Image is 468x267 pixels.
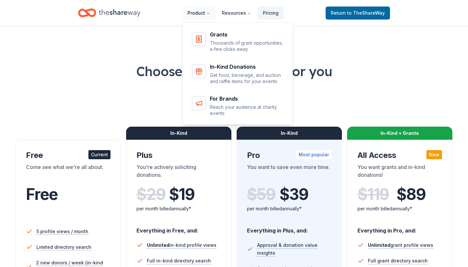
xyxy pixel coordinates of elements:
span: Approval & donation value insights [257,241,331,257]
span: to TheShareWay [347,10,385,16]
span: in-kind profile views [147,242,216,248]
div: For Brands [210,96,284,101]
span: Free [26,185,58,204]
span: $ 39 [279,185,308,204]
div: Come see what we're all about. [26,163,110,181]
div: In-Kind Donations [210,64,284,69]
div: New [426,150,442,159]
span: Return [331,9,385,17]
span: 5 profile views / month [36,228,88,235]
span: Unlimited [147,242,169,248]
div: Free [26,150,110,161]
div: Most popular [296,150,331,159]
div: In-Kind + Grants [347,127,452,140]
span: $ 89 [396,185,425,204]
div: Plus [136,150,221,161]
span: Limited directory search [36,243,91,251]
p: Thousands of grant opportunities, a few clicks away [210,40,284,52]
span: Unlimited [368,242,390,248]
div: Grants [210,32,284,37]
div: You're actively soliciting donations. [136,163,221,181]
p: Get food, beverage, and auction and raffle items for your events [210,72,284,85]
div: You want grants and in-kind donations! [357,163,442,181]
a: Returnto TheShareWay [326,7,390,20]
div: Everything in Free, and: [136,221,221,235]
div: In-Kind [237,127,342,140]
div: Everything in Plus, and: [247,221,331,235]
div: per month billed annually* [357,205,442,213]
a: Pricing [258,7,284,20]
a: GrantsThousands of grant opportunities, a few clicks away [188,28,288,56]
a: For BrandsReach your audience at charity events [188,92,288,120]
a: In-Kind DonationsGet food, beverage, and auction and raffle items for your events [188,60,288,89]
div: Pro [247,150,331,161]
div: All Access [357,150,442,161]
span: grant profile views [368,242,433,248]
span: $ 19 [169,185,194,204]
div: per month billed annually* [136,205,221,213]
div: Everything in Pro, and: [357,221,442,235]
span: Full grant directory search [368,257,428,265]
div: In-Kind [126,127,231,140]
p: Reach your audience at charity events [210,104,284,117]
button: Product [182,7,215,20]
a: Home [78,5,140,21]
div: You want to save even more time. [247,163,331,181]
div: Current [88,150,110,159]
span: Full in-kind directory search [147,257,211,265]
div: Product [183,23,293,126]
div: per month billed annually* [247,205,331,213]
h1: Choose the perfect plan for you [16,62,452,80]
button: Resources [217,7,256,20]
nav: Main [182,5,284,21]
